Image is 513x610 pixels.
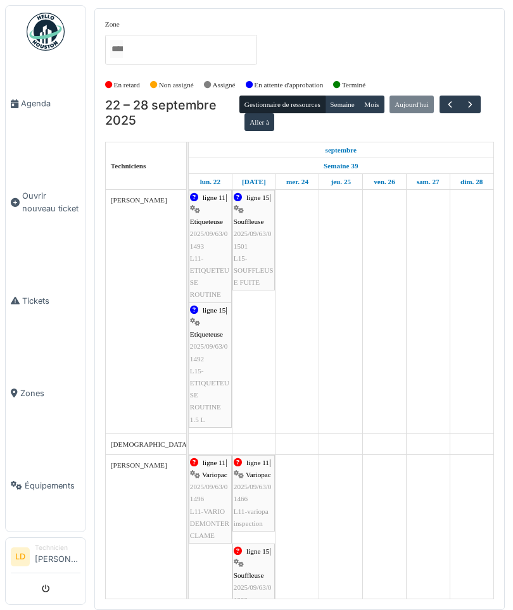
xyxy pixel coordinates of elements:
[190,304,231,426] div: |
[320,158,361,174] a: Semaine 39
[22,190,80,214] span: Ouvrir nouveau ticket
[283,174,312,190] a: 24 septembre 2025
[234,483,272,502] span: 2025/09/63/01466
[111,461,167,469] span: [PERSON_NAME]
[159,80,194,90] label: Non assigné
[190,218,223,225] span: Etiqueteuse
[213,80,236,90] label: Assigné
[11,547,30,566] li: LD
[190,230,228,249] span: 2025/09/63/01493
[111,440,246,448] span: [DEMOGRAPHIC_DATA][PERSON_NAME]
[234,218,264,225] span: Souffleuse
[457,174,486,190] a: 28 septembre 2025
[327,174,354,190] a: 25 septembre 2025
[234,583,272,603] span: 2025/09/63/01323
[105,19,120,30] label: Zone
[359,96,384,113] button: Mois
[35,543,80,570] li: [PERSON_NAME]
[25,480,80,492] span: Équipements
[20,387,80,399] span: Zones
[111,196,167,204] span: [PERSON_NAME]
[6,58,85,150] a: Agenda
[190,342,228,362] span: 2025/09/63/01492
[22,295,80,307] span: Tickets
[239,96,326,113] button: Gestionnaire de ressources
[6,439,85,532] a: Équipements
[190,367,229,423] span: L15-ETIQUETEUSE ROUTINE 1.5 L
[325,96,360,113] button: Semaine
[197,174,224,190] a: 22 septembre 2025
[246,471,271,478] span: Variopac
[110,40,123,58] input: Tous
[111,162,146,170] span: Techniciens
[234,230,272,249] span: 2025/09/63/01501
[6,347,85,439] a: Zones
[234,192,274,289] div: |
[6,150,85,254] a: Ouvrir nouveau ticket
[27,13,65,51] img: Badge_color-CXgf-gQk.svg
[203,459,225,466] span: ligne 11
[105,98,239,128] h2: 22 – 28 septembre 2025
[414,174,443,190] a: 27 septembre 2025
[11,543,80,573] a: LD Technicien[PERSON_NAME]
[239,174,269,190] a: 23 septembre 2025
[190,330,223,338] span: Etiqueteuse
[35,543,80,552] div: Technicien
[246,194,269,201] span: ligne 15
[244,113,274,131] button: Aller à
[190,192,231,301] div: |
[234,254,274,286] span: L15-SOUFFLEUSE FUITE
[203,194,225,201] span: ligne 11
[21,97,80,109] span: Agenda
[342,80,365,90] label: Terminé
[190,507,229,539] span: L11-VARIO DEMONTER CLAME
[202,471,227,478] span: Variopac
[254,80,323,90] label: En attente d'approbation
[440,96,460,114] button: Précédent
[389,96,434,113] button: Aujourd'hui
[114,80,140,90] label: En retard
[460,96,481,114] button: Suivant
[246,459,269,466] span: ligne 11
[234,507,269,527] span: L11-variopa inspection
[6,254,85,347] a: Tickets
[322,142,360,158] a: 22 septembre 2025
[234,571,264,579] span: Souffleuse
[190,483,228,502] span: 2025/09/63/01496
[190,457,231,542] div: |
[190,254,229,299] span: L11-ETIQUETEUSE ROUTINE
[203,306,225,314] span: ligne 15
[234,457,274,530] div: |
[246,547,269,555] span: ligne 15
[370,174,398,190] a: 26 septembre 2025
